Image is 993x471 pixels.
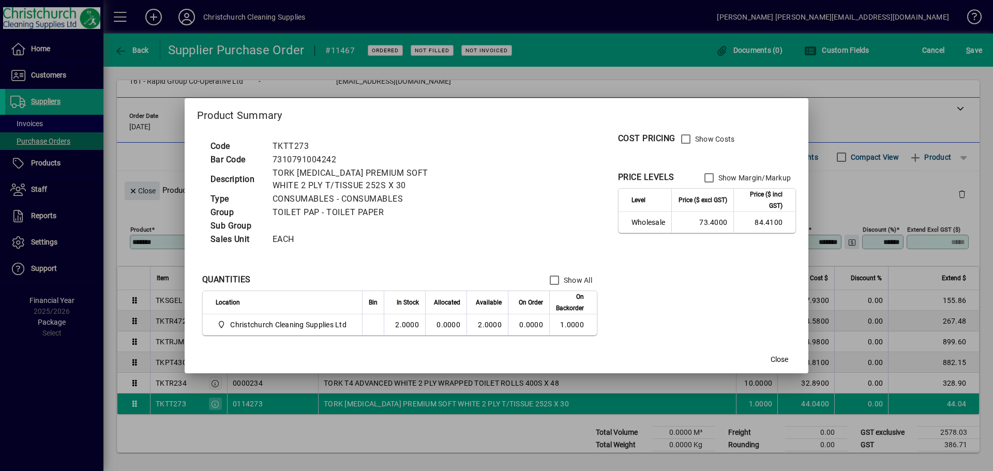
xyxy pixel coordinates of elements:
div: COST PRICING [618,132,675,145]
td: Bar Code [205,153,267,166]
span: In Stock [397,297,419,308]
td: Group [205,206,267,219]
td: 0.0000 [425,314,467,335]
span: Christchurch Cleaning Supplies Ltd [216,318,351,331]
td: 1.0000 [549,314,597,335]
div: QUANTITIES [202,274,251,286]
td: Type [205,192,267,206]
td: CONSUMABLES - CONSUMABLES [267,192,456,206]
td: Sales Unit [205,233,267,246]
span: Christchurch Cleaning Supplies Ltd [230,320,347,330]
td: 73.4000 [671,212,733,233]
td: 2.0000 [467,314,508,335]
span: Bin [369,297,378,308]
td: Sub Group [205,219,267,233]
label: Show All [562,275,592,285]
td: 7310791004242 [267,153,456,166]
label: Show Costs [693,134,735,144]
td: Code [205,140,267,153]
td: TKTT273 [267,140,456,153]
span: Wholesale [631,217,665,227]
span: 0.0000 [519,321,543,329]
td: 84.4100 [733,212,795,233]
td: TORK [MEDICAL_DATA] PREMIUM SOFT WHITE 2 PLY T/TISSUE 252S X 30 [267,166,456,192]
span: Location [216,297,240,308]
td: Description [205,166,267,192]
td: EACH [267,233,456,246]
span: Close [771,354,788,365]
label: Show Margin/Markup [716,173,791,183]
span: On Order [519,297,543,308]
span: On Backorder [556,291,584,314]
div: PRICE LEVELS [618,171,674,184]
span: Level [631,194,645,206]
button: Close [763,351,796,369]
span: Allocated [434,297,460,308]
span: Price ($ excl GST) [679,194,727,206]
td: TOILET PAP - TOILET PAPER [267,206,456,219]
span: Price ($ incl GST) [740,189,783,211]
h2: Product Summary [185,98,808,128]
span: Available [476,297,502,308]
td: 2.0000 [384,314,425,335]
